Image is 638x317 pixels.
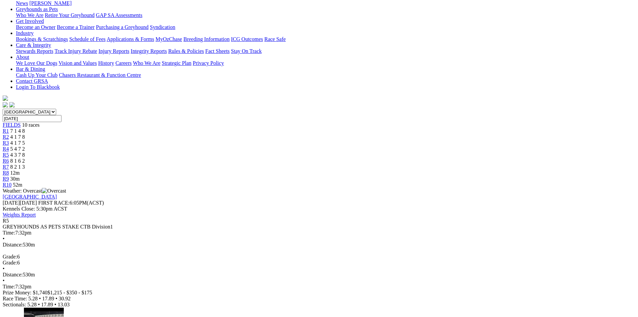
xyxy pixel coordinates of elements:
span: 4 1 7 8 [10,134,25,140]
span: 5 4 7 2 [10,146,25,152]
a: Industry [16,30,34,36]
a: MyOzChase [156,36,182,42]
a: Care & Integrity [16,42,51,48]
img: Overcast [42,188,66,194]
a: R9 [3,176,9,182]
a: Careers [115,60,132,66]
span: Weather: Overcast [3,188,66,194]
span: R5 [3,218,9,224]
span: • [54,302,56,307]
a: R4 [3,146,9,152]
span: [DATE] [3,200,37,206]
span: • [55,296,57,301]
a: Retire Your Greyhound [45,12,95,18]
span: Distance: [3,272,23,277]
span: 10 races [22,122,40,128]
a: Become an Owner [16,24,55,30]
a: Race Safe [264,36,285,42]
a: Cash Up Your Club [16,72,57,78]
span: R2 [3,134,9,140]
span: 4 1 7 5 [10,140,25,146]
a: Breeding Information [183,36,230,42]
span: • [39,296,41,301]
a: R8 [3,170,9,176]
span: 4 3 7 8 [10,152,25,158]
img: twitter.svg [9,102,15,107]
a: Become a Trainer [57,24,95,30]
a: FIELDS [3,122,21,128]
span: 7 1 4 8 [10,128,25,134]
img: logo-grsa-white.png [3,95,8,101]
span: Distance: [3,242,23,247]
span: [DATE] [3,200,20,206]
input: Select date [3,115,61,122]
a: History [98,60,114,66]
span: Race Time: [3,296,27,301]
div: News & Media [16,0,630,6]
a: Get Involved [16,18,44,24]
a: Stewards Reports [16,48,53,54]
a: Privacy Policy [193,60,224,66]
span: 6:05PM(ACST) [38,200,104,206]
span: • [3,236,5,241]
a: Vision and Values [58,60,97,66]
div: Bar & Dining [16,72,630,78]
span: 8 2 1 3 [10,164,25,170]
div: Kennels Close: 5:30pm ACST [3,206,630,212]
div: 6 [3,254,630,260]
a: [GEOGRAPHIC_DATA] [3,194,57,200]
img: facebook.svg [3,102,8,107]
span: • [38,302,40,307]
a: Track Injury Rebate [54,48,97,54]
div: 6 [3,260,630,266]
div: About [16,60,630,66]
span: $1,215 - $350 - $175 [48,290,92,295]
div: GREYHOUNDS AS PETS STAKE CTB Division1 [3,224,630,230]
a: Schedule of Fees [69,36,105,42]
a: Strategic Plan [162,60,191,66]
span: Grade: [3,260,17,265]
span: R6 [3,158,9,164]
a: R1 [3,128,9,134]
a: Login To Blackbook [16,84,60,90]
a: R10 [3,182,12,188]
a: Who We Are [133,60,160,66]
a: Applications & Forms [107,36,154,42]
div: 7:32pm [3,230,630,236]
span: • [3,266,5,271]
a: Bookings & Scratchings [16,36,68,42]
div: Industry [16,36,630,42]
div: 7:32pm [3,284,630,290]
a: News [16,0,28,6]
div: Prize Money: $1,740 [3,290,630,296]
span: 30m [10,176,20,182]
a: Injury Reports [98,48,129,54]
a: Chasers Restaurant & Function Centre [59,72,141,78]
a: Integrity Reports [131,48,167,54]
span: 12m [10,170,20,176]
a: Weights Report [3,212,36,218]
a: Fact Sheets [205,48,230,54]
div: 530m [3,242,630,248]
div: Get Involved [16,24,630,30]
a: GAP SA Assessments [96,12,143,18]
span: Grade: [3,254,17,259]
a: R7 [3,164,9,170]
span: 13.03 [57,302,69,307]
a: R3 [3,140,9,146]
span: 5.28 [28,296,38,301]
span: 17.89 [42,296,54,301]
a: Purchasing a Greyhound [96,24,149,30]
a: R5 [3,152,9,158]
a: About [16,54,29,60]
span: Time: [3,284,15,289]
